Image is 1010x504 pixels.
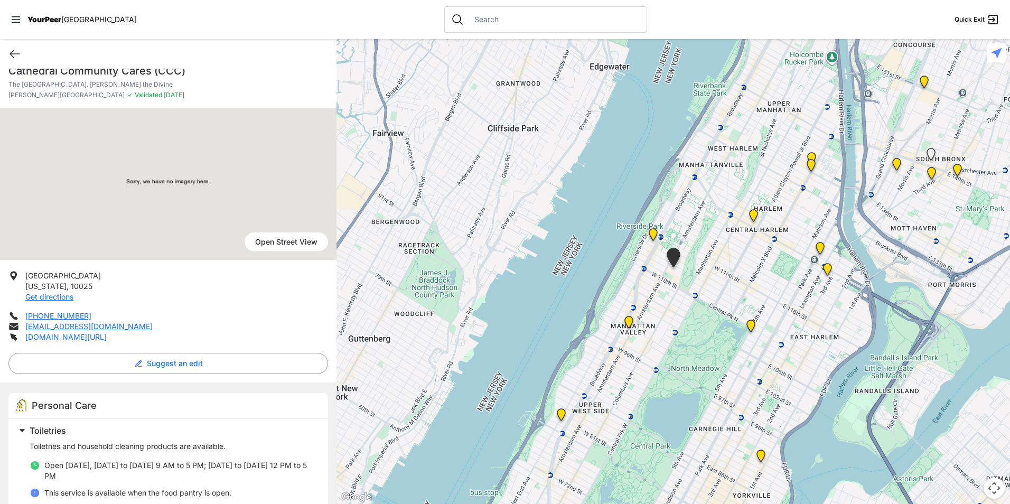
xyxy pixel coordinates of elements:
p: Toiletries and household cleaning products are available. [30,441,315,452]
div: The Bronx Pride Center [951,164,964,181]
div: Outside East Harlem Salvation Army [805,159,818,176]
span: [PERSON_NAME][GEOGRAPHIC_DATA] [8,91,125,99]
div: Avenue Church [754,450,768,466]
span: Open [DATE], [DATE] to [DATE] 9 AM to 5 PM; [DATE] to [DATE] 12 PM to 5 PM [44,461,307,480]
div: Sunrise DYCD Youth Drop-in Center - Closed [924,148,938,165]
span: ✓ [127,91,133,99]
button: Suggest an edit [8,353,328,374]
h1: Cathedral Community Cares (CCC) [8,63,328,78]
div: Pathways Adult Drop-In Program [555,408,568,425]
button: Map camera controls [984,478,1005,499]
span: [GEOGRAPHIC_DATA] [25,271,101,280]
span: [DATE] [162,91,184,99]
a: Quick Exit [955,13,999,26]
span: Open Street View [245,232,328,251]
div: Manhattan [744,320,757,337]
span: Quick Exit [955,15,985,24]
span: Toiletries [30,425,66,436]
span: YourPeer [27,15,61,24]
div: The Cathedral Church of St. John the Divine [665,248,682,272]
span: , [67,282,69,291]
div: Uptown/Harlem DYCD Youth Drop-in Center [747,209,760,226]
span: [GEOGRAPHIC_DATA] [61,15,137,24]
div: Main Location [821,263,834,280]
p: The [GEOGRAPHIC_DATA]. [PERSON_NAME] the Divine [8,80,328,89]
a: [DOMAIN_NAME][URL] [25,332,107,341]
span: 10025 [71,282,92,291]
a: Get directions [25,292,73,301]
input: Search [468,14,640,25]
div: Manhattan [622,316,635,333]
div: Harm Reduction Center [890,158,903,175]
span: Validated [135,91,162,99]
div: East Harlem Drop-in Center [813,242,827,259]
a: Open this area in Google Maps (opens a new window) [339,490,374,504]
img: Google [339,490,374,504]
a: YourPeer[GEOGRAPHIC_DATA] [27,16,137,23]
span: Suggest an edit [147,358,203,369]
p: This service is available when the food pantry is open. [44,488,231,498]
div: South Bronx NeON Works [918,76,931,92]
div: East Harlem (Salvation Army) [805,152,818,169]
span: [US_STATE] [25,282,67,291]
span: Personal Care [32,400,97,411]
a: [EMAIL_ADDRESS][DOMAIN_NAME] [25,322,153,331]
a: [PHONE_NUMBER] [25,311,91,320]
